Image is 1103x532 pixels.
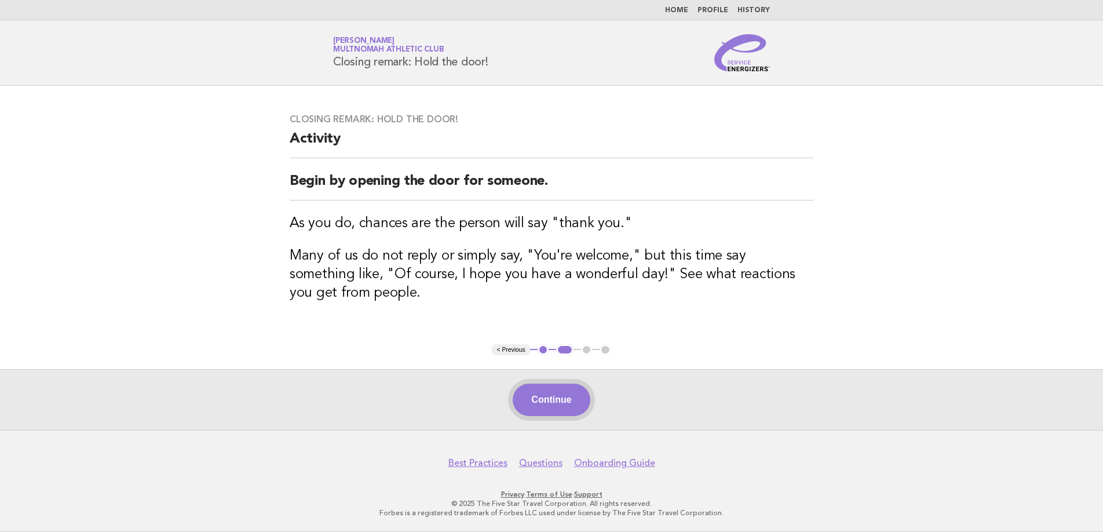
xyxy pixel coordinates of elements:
button: Continue [513,384,590,416]
a: Home [665,7,688,14]
h1: Closing remark: Hold the door! [333,38,488,68]
a: Questions [519,457,563,469]
p: · · [197,490,906,499]
a: History [737,7,770,14]
a: Profile [697,7,728,14]
h2: Activity [290,130,813,158]
a: [PERSON_NAME]Multnomah Athletic Club [333,37,444,53]
button: < Previous [492,344,529,356]
h3: Many of us do not reply or simply say, "You're welcome," but this time say something like, "Of co... [290,247,813,303]
a: Best Practices [448,457,507,469]
h2: Begin by opening the door for someone. [290,172,813,201]
button: 1 [538,344,549,356]
a: Privacy [501,490,524,498]
h3: As you do, chances are the person will say "thank you." [290,214,813,233]
a: Support [574,490,602,498]
a: Terms of Use [526,490,572,498]
p: © 2025 The Five Star Travel Corporation. All rights reserved. [197,499,906,508]
button: 2 [556,344,573,356]
a: Onboarding Guide [574,457,655,469]
p: Forbes is a registered trademark of Forbes LLC used under license by The Five Star Travel Corpora... [197,508,906,518]
h3: Closing remark: Hold the door! [290,114,813,125]
span: Multnomah Athletic Club [333,46,444,54]
img: Service Energizers [714,34,770,71]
